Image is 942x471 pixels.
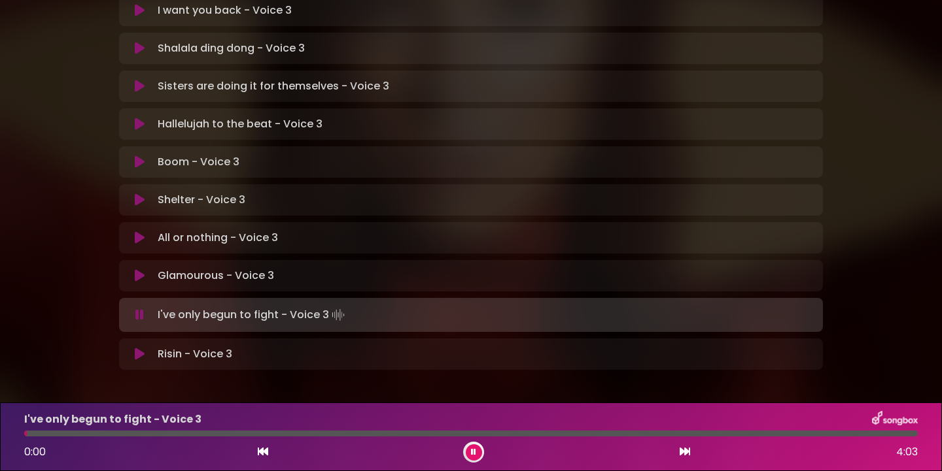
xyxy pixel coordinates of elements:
[158,346,232,362] p: Risin - Voice 3
[158,3,292,18] p: I want you back - Voice 3
[158,268,274,284] p: Glamourous - Voice 3
[158,230,278,246] p: All or nothing - Voice 3
[158,41,305,56] p: Shalala ding dong - Voice 3
[158,78,389,94] p: Sisters are doing it for themselves - Voice 3
[158,116,323,132] p: Hallelujah to the beat - Voice 3
[872,411,918,428] img: songbox-logo-white.png
[158,192,245,208] p: Shelter - Voice 3
[329,306,347,324] img: waveform4.gif
[158,154,239,170] p: Boom - Voice 3
[158,306,347,324] p: I've only begun to fight - Voice 3
[24,412,201,427] p: I've only begun to fight - Voice 3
